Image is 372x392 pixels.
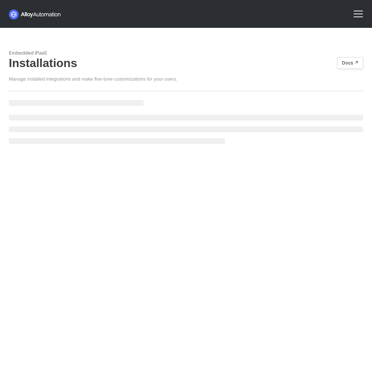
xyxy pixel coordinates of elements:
div: Docs ↗ [342,60,358,66]
button: Docs ↗ [337,57,363,69]
img: logo [9,10,61,19]
a: logo [9,2,61,26]
div: Manage installed integrations and make fine-tune customizations for your users. [9,76,177,82]
div: Embedded iPaaS [9,50,363,56]
div: Installations [9,56,363,70]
